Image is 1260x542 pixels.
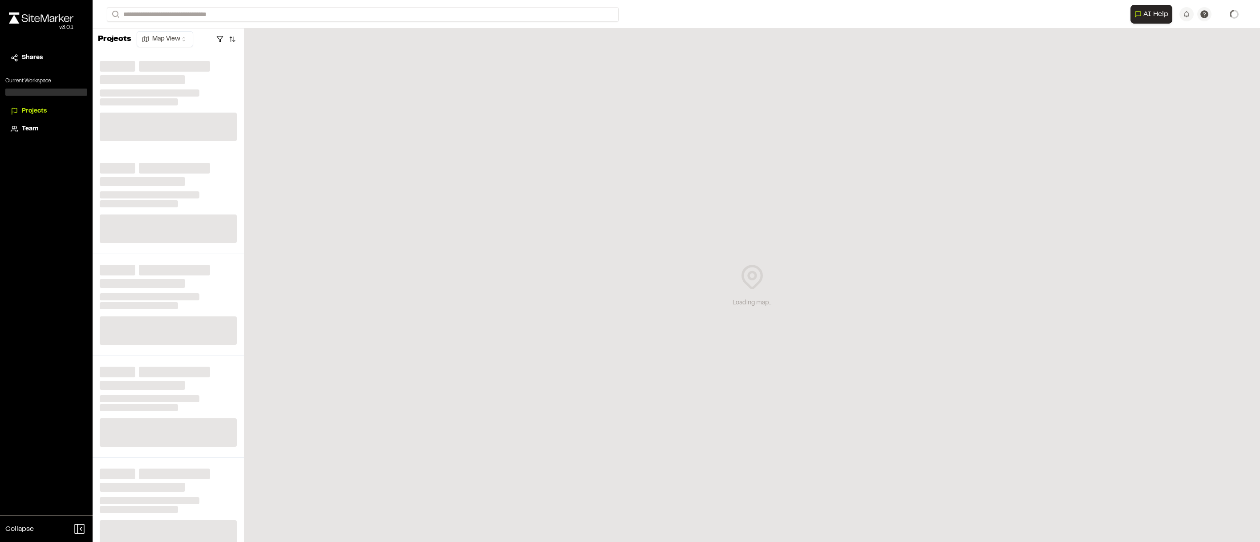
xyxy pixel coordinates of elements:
[11,124,82,134] a: Team
[98,33,131,45] p: Projects
[5,524,34,534] span: Collapse
[107,7,123,22] button: Search
[22,106,47,116] span: Projects
[22,124,38,134] span: Team
[22,53,43,63] span: Shares
[733,298,771,308] div: Loading map...
[9,24,73,32] div: Oh geez...please don't...
[5,77,87,85] p: Current Workspace
[1130,5,1176,24] div: Open AI Assistant
[1143,9,1168,20] span: AI Help
[9,12,73,24] img: rebrand.png
[1130,5,1172,24] button: Open AI Assistant
[11,106,82,116] a: Projects
[11,53,82,63] a: Shares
